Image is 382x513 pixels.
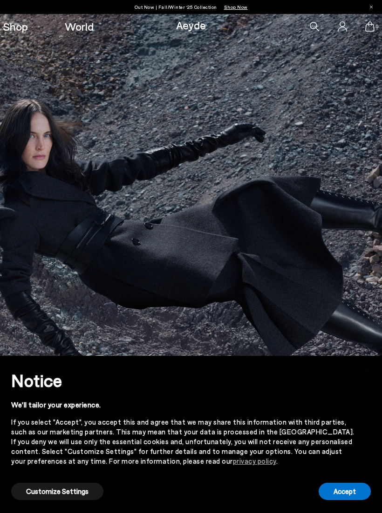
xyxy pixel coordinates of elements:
button: Customize Settings [11,483,103,500]
div: We'll tailor your experience. [11,400,356,410]
div: If you select "Accept", you accept this and agree that we may share this information with third p... [11,417,356,466]
button: Accept [319,483,371,500]
a: privacy policy [233,457,276,465]
span: × [364,363,370,376]
button: Close this notice [356,359,378,381]
h2: Notice [11,368,356,393]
